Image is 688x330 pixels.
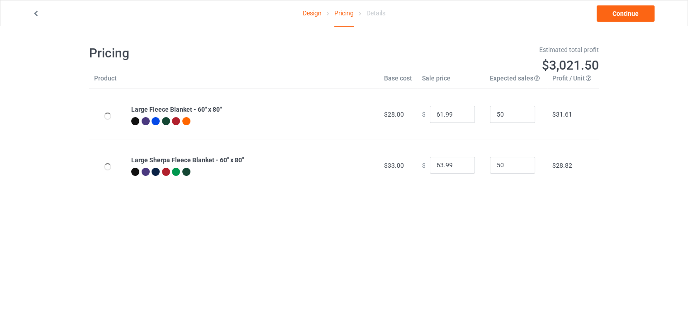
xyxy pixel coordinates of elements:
[417,74,485,89] th: Sale price
[552,111,572,118] span: $31.61
[552,162,572,169] span: $28.82
[485,74,547,89] th: Expected sales
[131,106,222,113] b: Large Fleece Blanket - 60" x 80"
[366,0,385,26] div: Details
[547,74,599,89] th: Profit / Unit
[131,156,244,164] b: Large Sherpa Fleece Blanket - 60" x 80"
[597,5,655,22] a: Continue
[89,45,338,61] h1: Pricing
[303,0,322,26] a: Design
[334,0,354,27] div: Pricing
[384,162,404,169] span: $33.00
[384,111,404,118] span: $28.00
[351,45,599,54] div: Estimated total profit
[422,161,426,169] span: $
[379,74,417,89] th: Base cost
[89,74,126,89] th: Product
[422,111,426,118] span: $
[542,58,599,73] span: $3,021.50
